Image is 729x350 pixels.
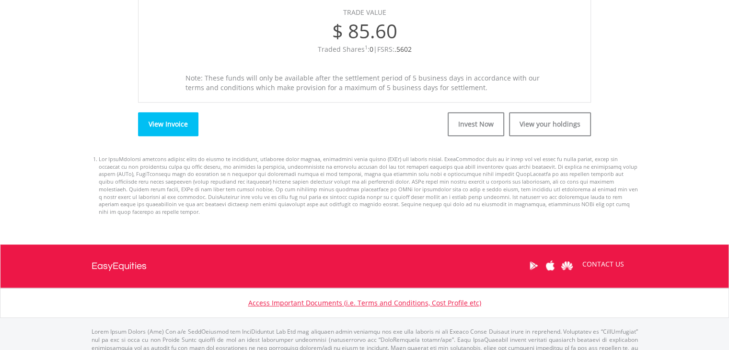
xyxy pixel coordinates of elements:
a: View your holdings [509,112,591,136]
a: Apple [542,251,559,280]
a: Access Important Documents (i.e. Terms and Conditions, Cost Profile etc) [248,298,481,307]
span: $ 85.60 [332,18,397,44]
a: Google Play [525,251,542,280]
div: | [148,45,581,54]
li: Lor IpsuMdolorsi ametcons adipisc elits do eiusmo te incididunt, utlaboree dolor magnaa, enimadmi... [99,155,638,216]
a: View Invoice [138,112,198,136]
span: .5602 [394,45,412,54]
span: Traded Shares : [318,45,373,54]
span: FSRS: [377,45,412,54]
a: EasyEquities [92,245,147,288]
span: 0 [370,45,373,54]
a: Invest Now [448,112,504,136]
a: CONTACT US [576,251,631,278]
a: Huawei [559,251,576,280]
sup: 1 [365,44,368,51]
div: Note: These funds will only be available after the settlement period of 5 business days in accord... [178,73,551,93]
div: TRADE VALUE [148,8,581,17]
